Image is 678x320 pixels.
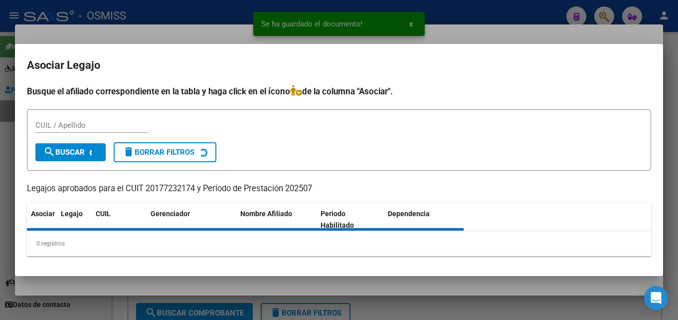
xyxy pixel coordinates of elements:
mat-icon: delete [123,146,135,158]
mat-icon: search [43,146,55,158]
h4: Busque el afiliado correspondiente en la tabla y haga click en el ícono de la columna "Asociar". [27,85,651,98]
datatable-header-cell: Legajo [57,203,92,236]
button: Borrar Filtros [114,142,216,162]
span: CUIL [96,210,111,218]
datatable-header-cell: Periodo Habilitado [317,203,384,236]
span: Dependencia [388,210,430,218]
span: Legajo [61,210,83,218]
datatable-header-cell: Asociar [27,203,57,236]
button: Buscar [35,143,106,161]
div: Open Intercom Messenger [644,286,668,310]
datatable-header-cell: Gerenciador [147,203,236,236]
div: 0 registros [27,231,651,256]
span: Buscar [43,148,85,157]
p: Legajos aprobados para el CUIT 20177232174 y Período de Prestación 202507 [27,183,651,195]
span: Borrar Filtros [123,148,194,157]
span: Gerenciador [151,210,190,218]
datatable-header-cell: CUIL [92,203,147,236]
span: Asociar [31,210,55,218]
datatable-header-cell: Dependencia [384,203,464,236]
span: Nombre Afiliado [240,210,292,218]
span: Periodo Habilitado [321,210,354,229]
h2: Asociar Legajo [27,56,651,75]
datatable-header-cell: Nombre Afiliado [236,203,317,236]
